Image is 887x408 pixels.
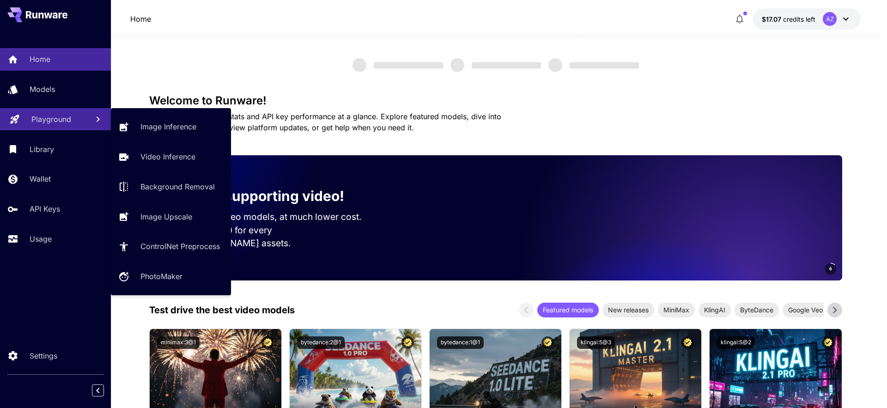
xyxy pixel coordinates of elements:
[130,13,151,24] p: Home
[140,271,182,282] p: PhotoMaker
[92,384,104,396] button: Collapse sidebar
[822,336,834,349] button: Certified Model – Vetted for best performance and includes a commercial license.
[30,203,60,214] p: API Keys
[762,14,815,24] div: $17.06783
[99,382,111,399] div: Collapse sidebar
[762,15,783,23] span: $17.07
[140,241,220,252] p: ControlNet Preprocess
[149,94,842,107] h3: Welcome to Runware!
[111,176,231,198] a: Background Removal
[164,210,379,224] p: Run the best video models, at much lower cost.
[537,305,599,315] span: Featured models
[261,336,274,349] button: Certified Model – Vetted for best performance and includes a commercial license.
[783,305,828,315] span: Google Veo
[577,336,615,349] button: klingai:5@3
[111,265,231,288] a: PhotoMaker
[149,112,501,132] span: Check out your usage stats and API key performance at a glance. Explore featured models, dive int...
[190,186,344,207] p: Now supporting video!
[111,235,231,258] a: ControlNet Preprocess
[111,205,231,228] a: Image Upscale
[829,265,832,272] span: 6
[149,303,295,317] p: Test drive the best video models
[140,181,215,192] p: Background Removal
[602,305,654,315] span: New releases
[30,350,57,361] p: Settings
[658,305,695,315] span: MiniMax
[681,336,694,349] button: Certified Model – Vetted for best performance and includes a commercial license.
[30,233,52,244] p: Usage
[823,12,837,26] div: AZ
[111,146,231,168] a: Video Inference
[30,173,51,184] p: Wallet
[401,336,414,349] button: Certified Model – Vetted for best performance and includes a commercial license.
[735,305,779,315] span: ByteDance
[130,13,151,24] nav: breadcrumb
[30,84,55,95] p: Models
[140,151,195,162] p: Video Inference
[717,336,755,349] button: klingai:5@2
[437,336,484,349] button: bytedance:1@1
[140,211,192,222] p: Image Upscale
[699,305,731,315] span: KlingAI
[140,121,196,132] p: Image Inference
[111,116,231,138] a: Image Inference
[31,114,71,125] p: Playground
[164,224,379,250] p: Save up to $500 for every 1000 [PERSON_NAME] assets.
[30,144,54,155] p: Library
[541,336,554,349] button: Certified Model – Vetted for best performance and includes a commercial license.
[297,336,345,349] button: bytedance:2@1
[157,336,200,349] button: minimax:3@1
[783,15,815,23] span: credits left
[753,8,861,30] button: $17.06783
[30,54,50,65] p: Home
